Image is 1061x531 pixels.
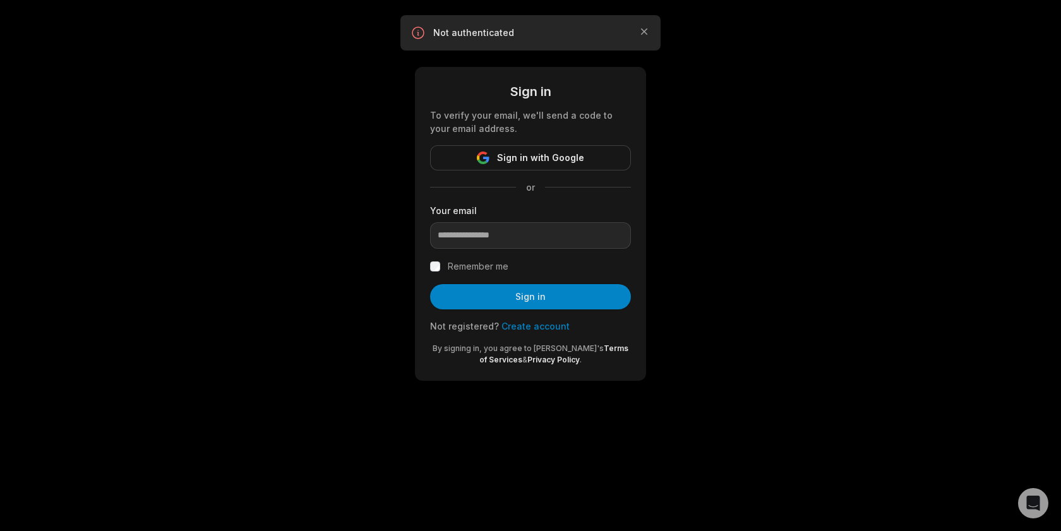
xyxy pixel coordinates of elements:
label: Remember me [448,259,508,274]
a: Create account [501,321,570,331]
button: Sign in with Google [430,145,631,170]
span: Sign in with Google [497,150,584,165]
button: Sign in [430,284,631,309]
span: . [580,355,582,364]
div: Open Intercom Messenger [1018,488,1048,518]
span: Not registered? [430,321,499,331]
span: By signing in, you agree to [PERSON_NAME]'s [433,343,604,353]
label: Your email [430,204,631,217]
a: Privacy Policy [527,355,580,364]
span: & [522,355,527,364]
a: Terms of Services [479,343,628,364]
div: To verify your email, we'll send a code to your email address. [430,109,631,135]
div: Sign in [430,82,631,101]
p: Not authenticated [433,27,628,39]
span: or [516,181,545,194]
